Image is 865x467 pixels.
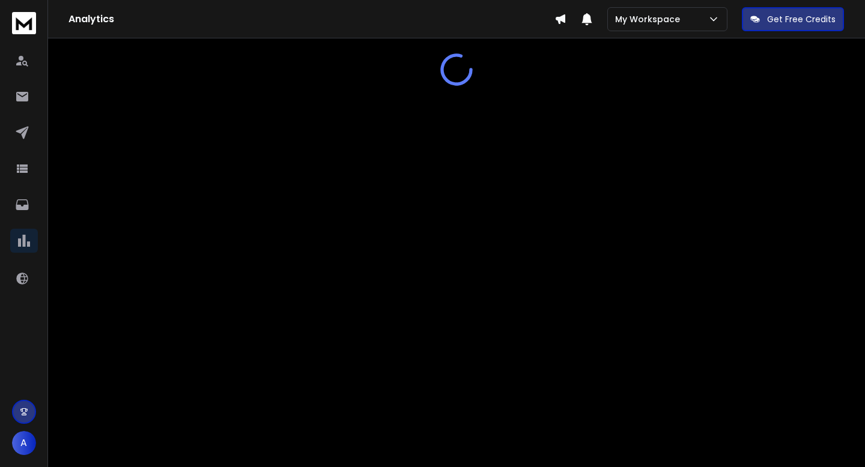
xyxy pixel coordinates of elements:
p: My Workspace [615,13,685,25]
button: A [12,431,36,455]
p: Get Free Credits [767,13,836,25]
img: logo [12,12,36,34]
button: Get Free Credits [742,7,844,31]
h1: Analytics [68,12,554,26]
